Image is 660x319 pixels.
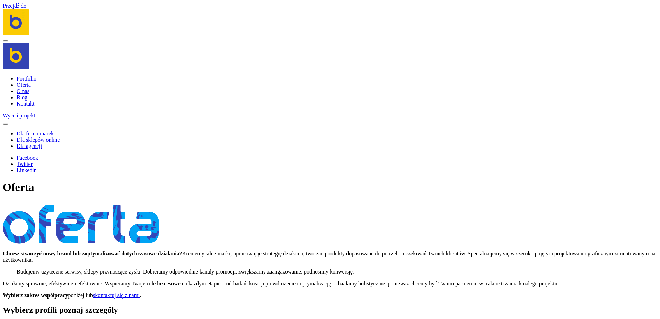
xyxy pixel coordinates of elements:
a: Dla firm i marek [17,131,54,136]
a: Oferta [17,82,31,88]
a: Przejdź do [3,3,26,9]
a: Twitter [17,161,33,167]
strong: Wybierz zakres współpracy [3,292,68,298]
h1: Oferta [3,181,657,194]
p: Budujemy użyteczne serwisy, sklepy przynoszące zyski. Dobieramy odpowiednie kanały promocji, zwię... [17,269,643,275]
a: Linkedin [17,167,37,173]
img: Oferta [3,201,318,244]
strong: Chcesz stworzyć nowy brand lub zoptymalizować dotychczasowe działania? [3,251,182,257]
p: Działamy sprawnie, efektywnie i efektownie. Wspieramy Twoje cele biznesowe na każdym etapie – od ... [3,280,657,287]
a: Blog [17,94,27,100]
span: i poznaj szczegóły [55,305,118,314]
button: Navigation [3,40,8,42]
a: Portfolio [17,76,36,82]
a: Dla sklepów online [17,137,60,143]
a: skontaktuj się z nami [93,292,140,298]
h2: Wybierz profil [3,305,657,315]
p: poniżej lub . [3,292,657,299]
a: O nas [17,88,29,94]
button: Close [3,123,8,125]
a: Wyceń projekt [3,112,35,118]
p: Kreujemy silne marki, opracowując strategię działania, tworząc produkty dopasowane do potrzeb i o... [3,251,657,263]
a: Kontakt [17,101,35,107]
img: Brandoo Group [3,9,29,35]
img: Brandoo Group [3,43,29,69]
a: Dla agencji [17,143,42,149]
a: Facebook [17,155,38,161]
